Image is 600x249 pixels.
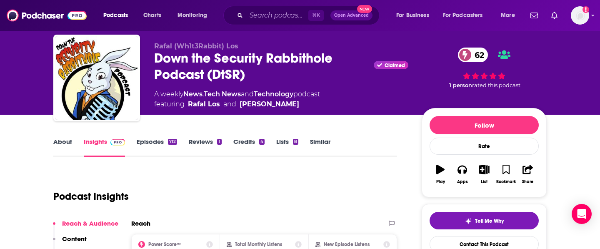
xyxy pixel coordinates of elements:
[55,36,138,120] img: Down the Security Rabbithole Podcast (DtSR)
[436,179,445,184] div: Play
[7,8,87,23] img: Podchaser - Follow, Share and Rate Podcasts
[276,138,298,157] a: Lists8
[473,159,495,189] button: List
[457,179,468,184] div: Apps
[240,99,299,109] a: James Jardine
[204,90,241,98] a: Tech News
[334,13,369,18] span: Open Advanced
[430,212,539,229] button: tell me why sparkleTell Me Why
[582,6,589,13] svg: Add a profile image
[202,90,204,98] span: ,
[430,138,539,155] div: Rate
[110,139,125,146] img: Podchaser Pro
[148,241,181,247] h2: Power Score™
[154,42,238,50] span: Rafal (Wh1t3Rabbit) Los
[188,99,220,109] a: Rafal Los
[475,218,504,224] span: Tell Me Why
[231,6,387,25] div: Search podcasts, credits, & more...
[138,9,166,22] a: Charts
[466,48,488,62] span: 62
[443,10,483,21] span: For Podcasters
[496,179,516,184] div: Bookmark
[137,138,177,157] a: Episodes712
[571,6,589,25] button: Show profile menu
[465,218,472,224] img: tell me why sparkle
[324,241,370,247] h2: New Episode Listens
[308,10,324,21] span: ⌘ K
[217,139,221,145] div: 1
[53,219,118,235] button: Reach & Audience
[233,138,265,157] a: Credits4
[177,10,207,21] span: Monitoring
[183,90,202,98] a: News
[430,116,539,134] button: Follow
[172,9,218,22] button: open menu
[430,159,451,189] button: Play
[143,10,161,21] span: Charts
[527,8,541,23] a: Show notifications dropdown
[293,139,298,145] div: 8
[235,241,282,247] h2: Total Monthly Listens
[495,9,525,22] button: open menu
[548,8,561,23] a: Show notifications dropdown
[522,179,533,184] div: Share
[437,9,495,22] button: open menu
[396,10,429,21] span: For Business
[385,63,405,68] span: Claimed
[495,159,517,189] button: Bookmark
[168,139,177,145] div: 712
[223,99,236,109] span: and
[246,9,308,22] input: Search podcasts, credits, & more...
[330,10,372,20] button: Open AdvancedNew
[422,42,547,94] div: 62 1 personrated this podcast
[517,159,539,189] button: Share
[449,82,472,88] span: 1 person
[259,139,265,145] div: 4
[53,190,129,203] h1: Podcast Insights
[481,179,487,184] div: List
[53,138,72,157] a: About
[357,5,372,13] span: New
[84,138,125,157] a: InsightsPodchaser Pro
[571,6,589,25] span: Logged in as cmand-c
[501,10,515,21] span: More
[254,90,293,98] a: Technology
[103,10,128,21] span: Podcasts
[189,138,221,157] a: Reviews1
[458,48,488,62] a: 62
[241,90,254,98] span: and
[131,219,150,227] h2: Reach
[451,159,473,189] button: Apps
[62,219,118,227] p: Reach & Audience
[154,99,320,109] span: featuring
[472,82,520,88] span: rated this podcast
[572,204,592,224] div: Open Intercom Messenger
[310,138,330,157] a: Similar
[154,89,320,109] div: A weekly podcast
[390,9,440,22] button: open menu
[97,9,139,22] button: open menu
[571,6,589,25] img: User Profile
[62,235,87,243] p: Content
